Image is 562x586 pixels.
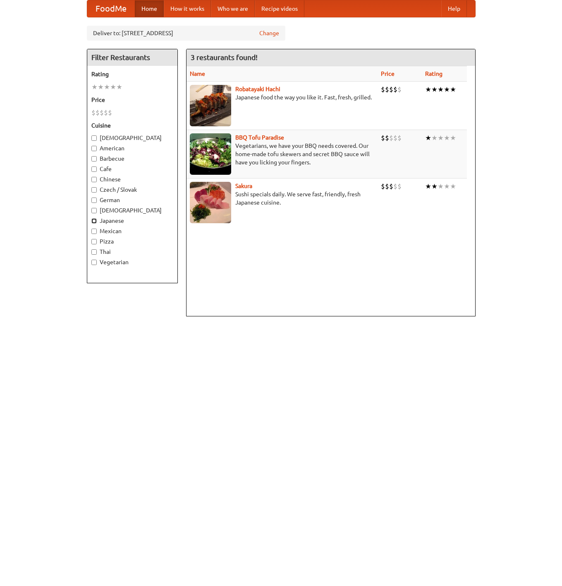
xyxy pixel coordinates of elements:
[98,82,104,92] li: ★
[91,175,173,183] label: Chinese
[91,146,97,151] input: American
[91,156,97,162] input: Barbecue
[444,133,450,142] li: ★
[255,0,304,17] a: Recipe videos
[91,177,97,182] input: Chinese
[91,144,173,152] label: American
[389,133,393,142] li: $
[91,187,97,193] input: Czech / Slovak
[450,133,456,142] li: ★
[91,258,173,266] label: Vegetarian
[190,142,374,166] p: Vegetarians, we have your BBQ needs covered. Our home-made tofu skewers and secret BBQ sauce will...
[235,134,284,141] a: BBQ Tofu Paradise
[425,85,431,94] li: ★
[438,85,444,94] li: ★
[91,70,173,78] h5: Rating
[438,182,444,191] li: ★
[91,206,173,215] label: [DEMOGRAPHIC_DATA]
[190,133,231,175] img: tofuparadise.jpg
[87,49,177,66] h4: Filter Restaurants
[431,182,438,191] li: ★
[190,70,205,77] a: Name
[87,0,135,17] a: FoodMe
[108,108,112,117] li: $
[397,85,402,94] li: $
[191,53,258,61] ng-pluralize: 3 restaurants found!
[389,182,393,191] li: $
[190,85,231,126] img: robatayaki.jpg
[235,86,280,92] a: Robatayaki Hachi
[104,82,110,92] li: ★
[91,217,173,225] label: Japanese
[91,227,173,235] label: Mexican
[96,108,100,117] li: $
[259,29,279,37] a: Change
[91,186,173,194] label: Czech / Slovak
[397,182,402,191] li: $
[393,85,397,94] li: $
[91,229,97,234] input: Mexican
[444,85,450,94] li: ★
[91,239,97,244] input: Pizza
[381,133,385,142] li: $
[100,108,104,117] li: $
[91,165,173,173] label: Cafe
[385,85,389,94] li: $
[393,133,397,142] li: $
[441,0,467,17] a: Help
[91,237,173,246] label: Pizza
[381,85,385,94] li: $
[425,70,442,77] a: Rating
[91,198,97,203] input: German
[235,183,252,189] a: Sakura
[393,182,397,191] li: $
[91,218,97,224] input: Japanese
[91,108,96,117] li: $
[425,133,431,142] li: ★
[431,85,438,94] li: ★
[91,96,173,104] h5: Price
[385,133,389,142] li: $
[450,182,456,191] li: ★
[397,133,402,142] li: $
[164,0,211,17] a: How it works
[91,260,97,265] input: Vegetarian
[104,108,108,117] li: $
[431,133,438,142] li: ★
[91,166,97,172] input: Cafe
[91,121,173,130] h5: Cuisine
[190,190,374,207] p: Sushi specials daily. We serve fast, friendly, fresh Japanese cuisine.
[91,196,173,204] label: German
[389,85,393,94] li: $
[450,85,456,94] li: ★
[381,70,395,77] a: Price
[87,26,285,41] div: Deliver to: [STREET_ADDRESS]
[190,182,231,223] img: sakura.jpg
[385,182,389,191] li: $
[211,0,255,17] a: Who we are
[91,248,173,256] label: Thai
[91,82,98,92] li: ★
[116,82,122,92] li: ★
[91,135,97,141] input: [DEMOGRAPHIC_DATA]
[190,93,374,101] p: Japanese food the way you like it. Fast, fresh, grilled.
[438,133,444,142] li: ★
[135,0,164,17] a: Home
[110,82,116,92] li: ★
[381,182,385,191] li: $
[444,182,450,191] li: ★
[91,134,173,142] label: [DEMOGRAPHIC_DATA]
[91,154,173,163] label: Barbecue
[91,249,97,255] input: Thai
[91,208,97,213] input: [DEMOGRAPHIC_DATA]
[425,182,431,191] li: ★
